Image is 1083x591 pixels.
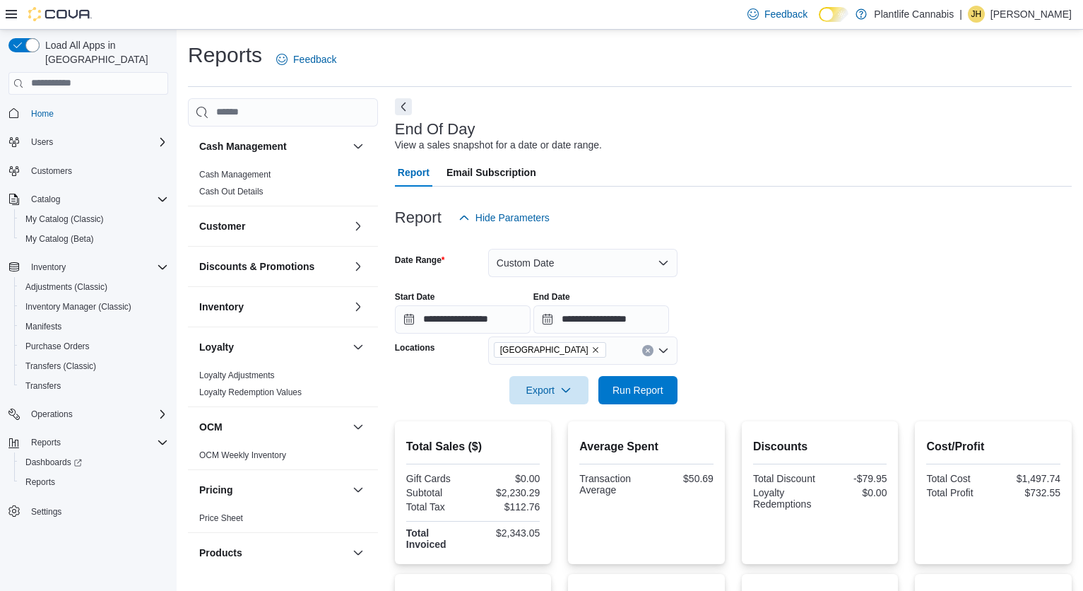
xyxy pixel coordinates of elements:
[188,367,378,406] div: Loyalty
[3,257,174,277] button: Inventory
[199,370,275,381] span: Loyalty Adjustments
[199,219,347,233] button: Customer
[199,483,347,497] button: Pricing
[199,300,347,314] button: Inventory
[476,527,540,539] div: $2,343.05
[533,291,570,303] label: End Date
[14,209,174,229] button: My Catalog (Classic)
[199,186,264,197] span: Cash Out Details
[25,105,168,122] span: Home
[453,204,555,232] button: Hide Parameters
[494,342,606,358] span: Spruce Grove
[971,6,982,23] span: JH
[25,476,55,488] span: Reports
[14,356,174,376] button: Transfers (Classic)
[406,473,471,484] div: Gift Cards
[476,501,540,513] div: $112.76
[996,473,1060,484] div: $1,497.74
[188,166,378,206] div: Cash Management
[20,474,168,491] span: Reports
[25,434,66,451] button: Reports
[350,138,367,155] button: Cash Management
[31,108,54,119] span: Home
[476,473,540,484] div: $0.00
[20,378,66,394] a: Transfers
[446,158,536,187] span: Email Subscription
[395,342,435,353] label: Locations
[25,434,168,451] span: Reports
[20,338,95,355] a: Purchase Orders
[199,259,347,274] button: Discounts & Promotions
[25,406,168,423] span: Operations
[271,45,342,74] a: Feedback
[199,546,242,560] h3: Products
[25,341,90,352] span: Purchase Orders
[199,370,275,380] a: Loyalty Adjustments
[500,343,588,357] span: [GEOGRAPHIC_DATA]
[20,279,168,295] span: Adjustments (Classic)
[14,317,174,337] button: Manifests
[819,7,848,22] input: Dark Mode
[25,163,78,180] a: Customers
[475,211,550,225] span: Hide Parameters
[199,169,271,180] span: Cash Management
[406,527,446,550] strong: Total Invoiced
[350,258,367,275] button: Discounts & Promotions
[20,454,88,471] a: Dashboards
[579,438,714,455] h2: Average Spent
[199,259,314,274] h3: Discounts & Promotions
[25,281,107,293] span: Adjustments (Classic)
[31,165,72,177] span: Customers
[199,513,243,523] a: Price Sheet
[20,298,137,315] a: Inventory Manager (Classic)
[3,404,174,424] button: Operations
[395,138,602,153] div: View a sales snapshot for a date or date range.
[20,298,168,315] span: Inventory Manager (Classic)
[25,457,82,468] span: Dashboards
[350,298,367,315] button: Inventory
[20,338,168,355] span: Purchase Orders
[753,438,887,455] h2: Discounts
[25,406,78,423] button: Operations
[395,209,442,226] h3: Report
[533,305,669,334] input: Press the down key to open a popover containing a calendar.
[188,510,378,532] div: Pricing
[25,191,168,208] span: Catalog
[3,103,174,124] button: Home
[20,211,110,228] a: My Catalog (Classic)
[959,6,962,23] p: |
[199,340,234,354] h3: Loyalty
[591,346,600,354] button: Remove Spruce Grove from selection in this group
[406,438,540,455] h2: Total Sales ($)
[20,318,67,335] a: Manifests
[14,229,174,249] button: My Catalog (Beta)
[188,447,378,469] div: OCM
[25,105,59,122] a: Home
[31,437,61,448] span: Reports
[25,191,66,208] button: Catalog
[395,98,412,115] button: Next
[753,487,817,510] div: Loyalty Redemptions
[350,339,367,356] button: Loyalty
[3,132,174,152] button: Users
[199,483,232,497] h3: Pricing
[199,139,347,153] button: Cash Management
[20,211,168,228] span: My Catalog (Classic)
[350,419,367,435] button: OCM
[14,297,174,317] button: Inventory Manager (Classic)
[406,501,471,513] div: Total Tax
[25,233,94,245] span: My Catalog (Beta)
[199,139,287,153] h3: Cash Management
[20,474,61,491] a: Reports
[199,219,245,233] h3: Customer
[25,259,71,276] button: Inventory
[199,450,286,461] span: OCM Weekly Inventory
[199,387,302,398] span: Loyalty Redemption Values
[25,134,168,151] span: Users
[649,473,714,484] div: $50.69
[350,218,367,235] button: Customer
[579,473,644,496] div: Transaction Average
[20,358,102,375] a: Transfers (Classic)
[598,376,677,404] button: Run Report
[20,230,100,247] a: My Catalog (Beta)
